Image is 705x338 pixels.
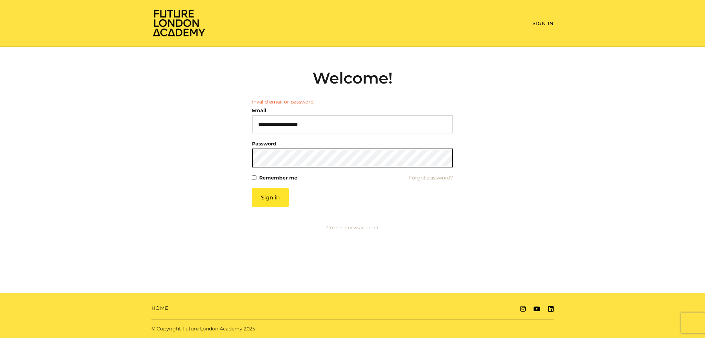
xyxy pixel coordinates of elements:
img: Home Page [151,9,207,37]
div: © Copyright Future London Academy 2025 [146,325,352,332]
li: Invalid email or password. [252,98,453,106]
label: Email [252,106,266,115]
a: Home [151,305,168,312]
a: Sign In [533,20,554,26]
a: Create a new account [326,225,379,231]
h2: Welcome! [252,69,453,87]
label: Password [252,139,276,149]
label: Remember me [259,173,297,183]
button: Sign in [252,188,289,207]
a: Forgot password? [409,173,453,183]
